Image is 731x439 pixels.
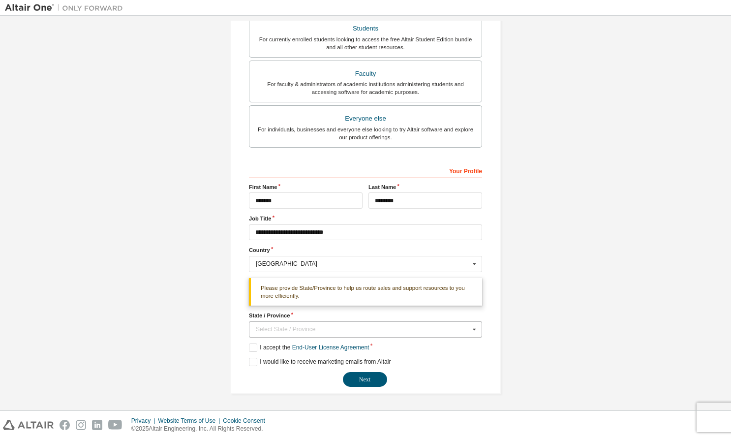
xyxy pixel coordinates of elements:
label: First Name [249,183,363,191]
div: Select State / Province [256,326,470,332]
img: altair_logo.svg [3,420,54,430]
img: Altair One [5,3,128,13]
div: Your Profile [249,162,482,178]
div: Please provide State/Province to help us route sales and support resources to you more efficiently. [249,278,482,306]
img: linkedin.svg [92,420,102,430]
label: Job Title [249,215,482,222]
div: For individuals, businesses and everyone else looking to try Altair software and explore our prod... [255,125,476,141]
label: I would like to receive marketing emails from Altair [249,358,391,366]
p: © 2025 Altair Engineering, Inc. All Rights Reserved. [131,425,271,433]
button: Next [343,372,387,387]
div: For faculty & administrators of academic institutions administering students and accessing softwa... [255,80,476,96]
label: State / Province [249,312,482,319]
label: I accept the [249,344,369,352]
div: Faculty [255,67,476,81]
img: youtube.svg [108,420,122,430]
img: facebook.svg [60,420,70,430]
div: Privacy [131,417,158,425]
div: Cookie Consent [223,417,271,425]
a: End-User License Agreement [292,344,369,351]
div: Everyone else [255,112,476,125]
img: instagram.svg [76,420,86,430]
div: Students [255,22,476,35]
div: Website Terms of Use [158,417,223,425]
label: Last Name [368,183,482,191]
div: For currently enrolled students looking to access the free Altair Student Edition bundle and all ... [255,35,476,51]
div: [GEOGRAPHIC_DATA] [256,261,470,267]
label: Country [249,246,482,254]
